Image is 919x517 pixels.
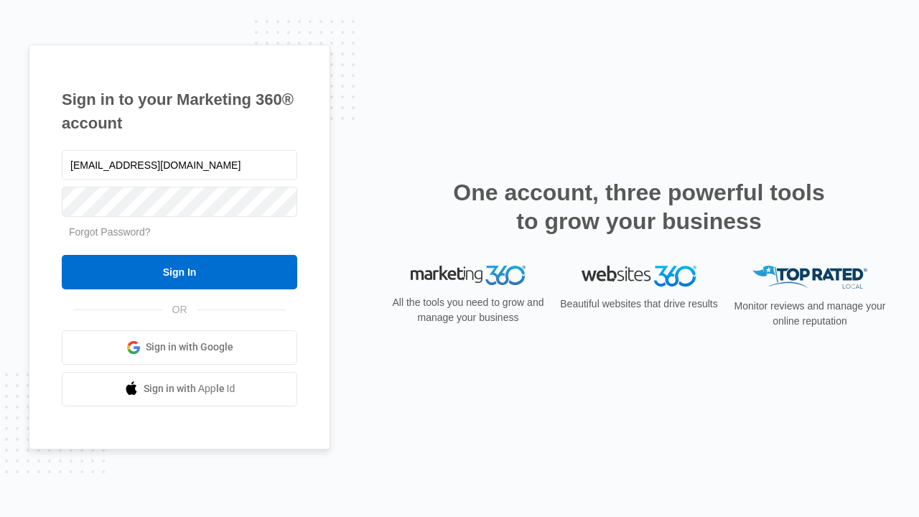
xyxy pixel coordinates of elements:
[752,266,867,289] img: Top Rated Local
[62,255,297,289] input: Sign In
[559,297,719,312] p: Beautiful websites that drive results
[411,266,526,286] img: Marketing 360
[162,302,197,317] span: OR
[69,226,151,238] a: Forgot Password?
[449,178,829,236] h2: One account, three powerful tools to grow your business
[62,372,297,406] a: Sign in with Apple Id
[62,150,297,180] input: Email
[388,295,549,325] p: All the tools you need to grow and manage your business
[146,340,233,355] span: Sign in with Google
[62,88,297,135] h1: Sign in to your Marketing 360® account
[62,330,297,365] a: Sign in with Google
[144,381,235,396] span: Sign in with Apple Id
[582,266,696,287] img: Websites 360
[729,299,890,329] p: Monitor reviews and manage your online reputation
